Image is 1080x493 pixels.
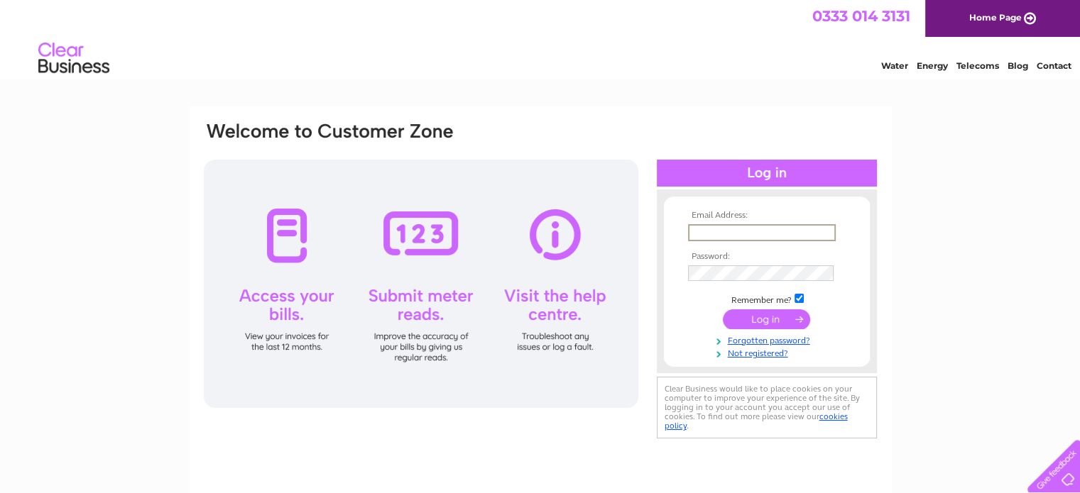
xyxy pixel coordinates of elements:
input: Submit [723,309,810,329]
a: 0333 014 3131 [812,7,910,25]
a: Not registered? [688,345,849,359]
div: Clear Business is a trading name of Verastar Limited (registered in [GEOGRAPHIC_DATA] No. 3667643... [205,8,876,69]
a: Telecoms [956,60,999,71]
a: Forgotten password? [688,333,849,346]
a: cookies policy [665,411,848,431]
img: logo.png [38,37,110,80]
th: Email Address: [684,211,849,221]
td: Remember me? [684,292,849,306]
th: Password: [684,252,849,262]
a: Contact [1037,60,1071,71]
a: Water [881,60,908,71]
a: Blog [1008,60,1028,71]
div: Clear Business would like to place cookies on your computer to improve your experience of the sit... [657,377,877,438]
a: Energy [917,60,948,71]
